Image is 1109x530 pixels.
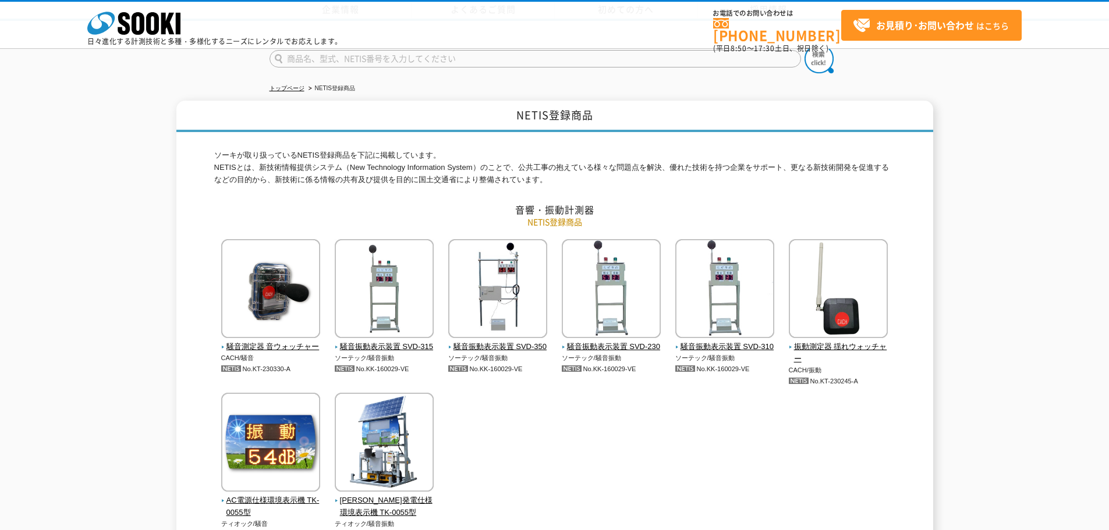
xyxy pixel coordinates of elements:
[448,363,548,375] p: No.KK-160029-VE
[562,239,661,341] img: 騒音振動表示装置 SVD-230
[789,239,888,341] img: 振動測定器 揺れウォッチャー
[789,330,888,365] a: 振動測定器 揺れウォッチャー
[221,484,321,519] a: AC電源仕様環境表示機 TK-0055型
[562,363,661,375] p: No.KK-160029-VE
[306,83,355,95] li: NETIS登録商品
[805,44,834,73] img: btn_search.png
[335,519,434,529] p: ティオック/騒音振動
[675,341,775,353] span: 騒音振動表示装置 SVD-310
[713,43,828,54] span: (平日 ～ 土日、祝日除く)
[448,353,548,363] p: ソーテック/騒音振動
[448,341,548,353] span: 騒音振動表示装置 SVD-350
[713,18,841,42] a: [PHONE_NUMBER]
[675,353,775,363] p: ソーテック/騒音振動
[87,38,342,45] p: 日々進化する計測技術と多種・多様化するニーズにレンタルでお応えします。
[221,495,321,519] span: AC電源仕様環境表示機 TK-0055型
[214,216,895,228] p: NETIS登録商品
[789,341,888,365] span: 振動測定器 揺れウォッチャー
[675,239,774,341] img: 騒音振動表示装置 SVD-310
[876,18,974,32] strong: お見積り･お問い合わせ
[713,10,841,17] span: お電話でのお問い合わせは
[562,330,661,354] a: 騒音振動表示装置 SVD-230
[789,375,888,387] p: No.KT-230245-A
[221,393,320,495] img: AC電源仕様環境表示機 TK-0055型
[270,50,801,67] input: 商品名、型式、NETIS番号を入力してください
[221,363,321,375] p: No.KT-230330-A
[221,341,321,353] span: 騒音測定器 音ウォッチャー
[335,353,434,363] p: ソーテック/騒音振動
[270,85,304,91] a: トップページ
[448,239,547,341] img: 騒音振動表示装置 SVD-350
[221,353,321,363] p: CACH/騒音
[731,43,747,54] span: 8:50
[221,239,320,341] img: 騒音測定器 音ウォッチャー
[221,330,321,354] a: 騒音測定器 音ウォッチャー
[675,363,775,375] p: No.KK-160029-VE
[562,341,661,353] span: 騒音振動表示装置 SVD-230
[335,330,434,354] a: 騒音振動表示装置 SVD-315
[221,519,321,529] p: ティオック/騒音
[335,239,434,341] img: 騒音振動表示装置 SVD-315
[214,150,895,186] p: ソーキが取り扱っているNETIS登録商品を下記に掲載しています。 NETISとは、新技術情報提供システム（New Technology Information System）のことで、公共工事の...
[176,101,933,133] h1: NETIS登録商品
[335,495,434,519] span: [PERSON_NAME]発電仕様環境表示機 TK-0055型
[562,353,661,363] p: ソーテック/騒音振動
[214,204,895,216] h2: 音響・振動計測器
[841,10,1022,41] a: お見積り･お問い合わせはこちら
[789,365,888,375] p: CACH/振動
[335,341,434,353] span: 騒音振動表示装置 SVD-315
[335,363,434,375] p: No.KK-160029-VE
[335,484,434,519] a: [PERSON_NAME]発電仕様環境表示機 TK-0055型
[335,393,434,495] img: 太陽光発電仕様環境表示機 TK-0055型
[448,330,548,354] a: 騒音振動表示装置 SVD-350
[754,43,775,54] span: 17:30
[853,17,1009,34] span: はこちら
[675,330,775,354] a: 騒音振動表示装置 SVD-310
